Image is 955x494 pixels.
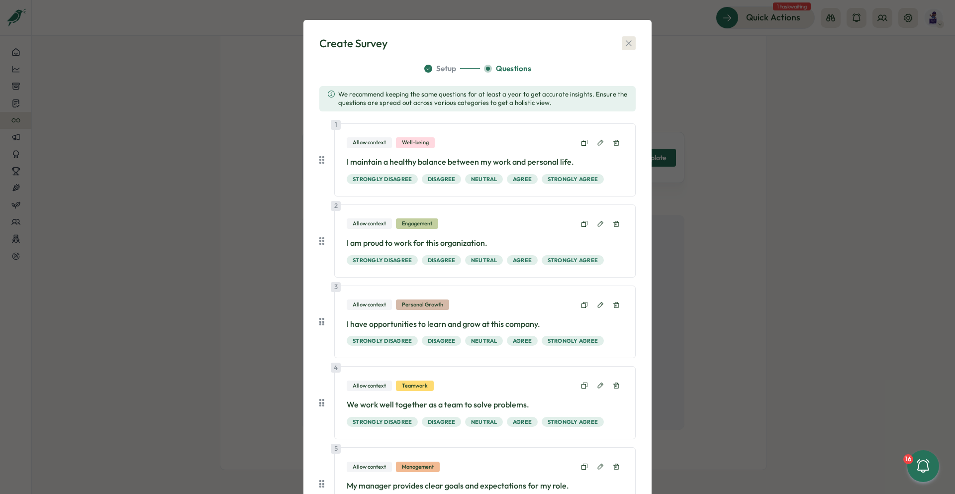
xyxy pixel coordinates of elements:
span: Neutral [471,256,497,265]
div: 2 [331,201,341,211]
span: Agree [513,175,532,184]
button: 16 [907,450,939,482]
div: Engagement [396,218,438,229]
div: 3 [331,282,341,292]
span: Disagree [428,336,456,345]
span: Strongly Disagree [353,256,412,265]
div: 4 [331,363,341,373]
span: Strongly Agree [548,256,598,265]
span: Strongly Disagree [353,175,412,184]
span: Agree [513,336,532,345]
span: Disagree [428,175,456,184]
span: Strongly Agree [548,336,598,345]
div: Management [396,462,440,472]
div: Allow context [347,462,392,472]
div: 1 [331,120,341,130]
div: Create Survey [319,36,387,51]
span: Neutral [471,417,497,426]
span: Neutral [471,336,497,345]
div: 5 [331,444,341,454]
span: Strongly Disagree [353,336,412,345]
p: I am proud to work for this organization. [347,237,623,249]
div: Allow context [347,218,392,229]
span: Strongly Agree [548,175,598,184]
div: 16 [903,454,913,464]
p: We work well together as a team to solve problems. [347,398,623,411]
span: Strongly Disagree [353,417,412,426]
button: Questions [484,63,531,74]
div: Teamwork [396,381,434,391]
div: Allow context [347,137,392,148]
div: Allow context [347,299,392,310]
p: My manager provides clear goals and expectations for my role. [347,480,623,492]
span: Strongly Agree [548,417,598,426]
p: I have opportunities to learn and grow at this company. [347,318,623,330]
span: Disagree [428,256,456,265]
span: We recommend keeping the same questions for at least a year to get accurate insights. Ensure the ... [338,90,628,107]
span: Neutral [471,175,497,184]
span: Agree [513,417,532,426]
div: Allow context [347,381,392,391]
span: Agree [513,256,532,265]
div: Personal Growth [396,299,449,310]
p: I maintain a healthy balance between my work and personal life. [347,156,623,168]
button: Setup [424,63,480,74]
div: Well-being [396,137,435,148]
span: Disagree [428,417,456,426]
